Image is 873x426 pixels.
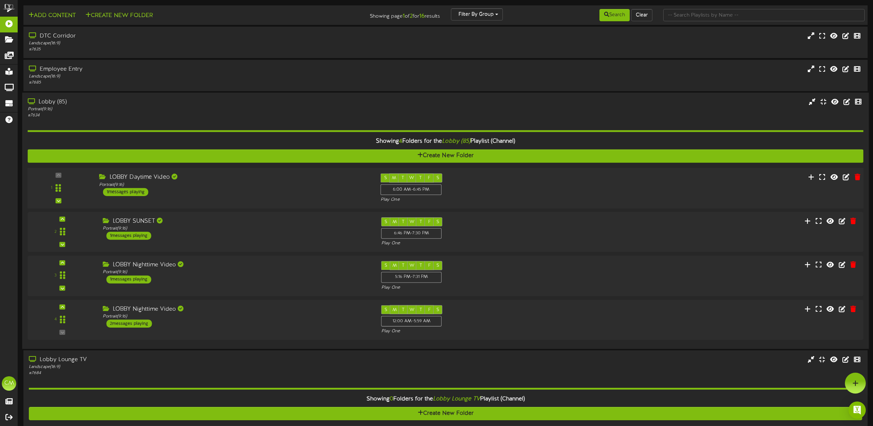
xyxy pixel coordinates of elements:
div: 6:00 AM - 6:45 PM [381,185,442,195]
div: 1 messages playing [103,188,148,196]
div: Open Intercom Messenger [848,401,866,419]
div: Employee Entry [29,65,370,74]
button: Create New Folder [28,150,864,163]
span: F [428,263,431,269]
div: Landscape ( 16:9 ) [29,74,370,80]
div: # 7685 [29,80,370,86]
span: T [402,176,404,181]
span: M [392,176,396,181]
div: # 7635 [29,46,370,53]
div: LOBBY SUNSET [103,217,371,226]
button: Create New Folder [83,11,155,20]
span: T [420,307,422,312]
span: T [402,263,404,269]
strong: 2 [410,13,413,19]
div: Showing page of for results [304,8,446,21]
div: Lobby Lounge TV [29,356,370,364]
span: W [409,176,414,181]
span: T [402,219,404,225]
span: M [393,307,397,312]
div: Lobby (85) [28,98,370,106]
button: Add Content [26,11,78,20]
button: Create New Folder [29,407,862,420]
div: 5:16 PM - 7:31 PM [381,272,442,283]
span: W [409,263,415,269]
button: Search [599,9,630,21]
div: Portrait ( 9:16 ) [103,270,371,276]
div: 1 messages playing [106,276,151,284]
div: # 7634 [28,112,370,119]
span: F [428,307,431,312]
button: Clear [631,9,652,21]
div: Portrait ( 9:16 ) [103,226,371,232]
div: Portrait ( 9:16 ) [28,106,370,112]
span: T [420,219,422,225]
div: 6:46 PM - 7:30 PM [381,228,442,239]
div: Landscape ( 16:9 ) [29,364,370,370]
span: T [420,263,422,269]
button: Filter By Group [451,8,503,21]
div: # 7684 [29,370,370,376]
div: 1 messages playing [106,232,151,240]
div: LOBBY Daytime Video [99,173,369,182]
strong: 16 [419,13,425,19]
div: Showing Folders for the Playlist (Channel) [22,134,869,150]
span: T [419,176,422,181]
span: W [409,219,415,225]
div: Showing Folders for the Playlist (Channel) [23,391,868,407]
i: Lobby (85) [442,138,470,145]
div: Portrait ( 9:16 ) [103,314,371,320]
div: Landscape ( 16:9 ) [29,40,370,46]
span: S [436,263,439,269]
span: S [436,307,439,312]
span: S [385,219,387,225]
span: S [436,176,439,181]
span: T [402,307,404,312]
div: LOBBY Nighttime Video [103,305,371,314]
span: S [385,263,387,269]
span: S [436,219,439,225]
div: 2 messages playing [106,320,152,328]
div: Portrait ( 9:16 ) [99,182,369,188]
div: Play One [381,241,580,247]
span: M [393,219,397,225]
span: F [428,176,430,181]
strong: 1 [403,13,405,19]
span: M [393,263,397,269]
div: CM [2,376,16,391]
div: DTC Corridor [29,32,370,40]
div: Play One [381,284,580,290]
div: 12:00 AM - 5:59 AM [381,316,442,327]
div: Play One [381,328,580,334]
input: -- Search Playlists by Name -- [663,9,865,21]
span: S [384,176,387,181]
span: 4 [399,138,402,145]
span: 0 [390,396,393,402]
span: S [385,307,387,312]
span: W [409,307,415,312]
i: Lobby Lounge TV [433,396,480,402]
div: LOBBY Nighttime Video [103,261,371,270]
span: F [428,219,431,225]
div: Play One [381,197,581,203]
